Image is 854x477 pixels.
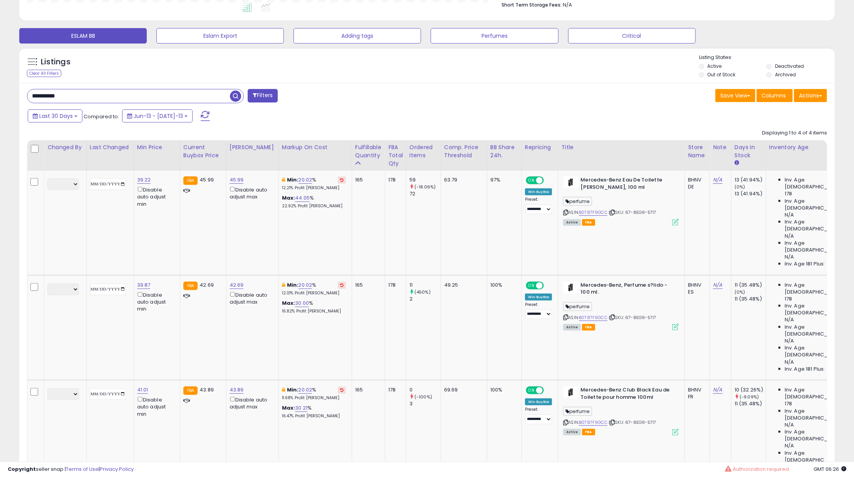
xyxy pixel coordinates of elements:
[582,324,595,331] span: FBA
[490,143,518,160] div: BB Share 24h.
[579,419,607,426] a: B0787F9GCC
[137,185,174,208] div: Disable auto adjust min
[762,92,786,99] span: Columns
[563,197,592,206] span: perfume
[414,184,436,190] small: (-18.06%)
[230,386,244,394] a: 43.89
[757,89,793,102] button: Columns
[740,394,759,400] small: (-9.09%)
[137,395,174,418] div: Disable auto adjust min
[230,143,275,151] div: [PERSON_NAME]
[122,109,193,123] button: Jun-13 - [DATE]-13
[431,28,558,44] button: Perfumes
[444,282,481,289] div: 49.25
[414,394,432,400] small: (-100%)
[785,338,794,344] span: N/A
[563,176,579,188] img: 21cr8QrrbfL._SL40_.jpg
[230,395,273,410] div: Disable auto adjust max
[581,176,674,193] b: Mercedes-Benz Eau De Toilette [PERSON_NAME], 100 ml
[282,386,346,401] div: %
[414,289,431,295] small: (450%)
[785,296,792,302] span: 178
[287,281,299,289] b: Min:
[90,143,131,151] div: Last Changed
[543,177,555,184] span: OFF
[762,129,827,137] div: Displaying 1 to 4 of 4 items
[527,282,536,289] span: ON
[84,113,119,120] span: Compared to:
[248,89,278,102] button: Filters
[502,2,562,8] b: Short Term Storage Fees:
[137,291,174,313] div: Disable auto adjust min
[137,176,151,184] a: 39.22
[785,442,794,449] span: N/A
[490,176,516,183] div: 97%
[137,386,148,394] a: 41.01
[8,466,134,473] div: seller snap | |
[525,398,552,405] div: Win BuyBox
[86,140,134,171] th: CSV column name: cust_attr_1_Last Changed
[490,282,516,289] div: 100%
[44,140,87,171] th: CSV column name: cust_attr_2_Changed by
[785,233,794,240] span: N/A
[563,282,579,293] img: 21cr8QrrbfL._SL40_.jpg
[183,282,198,290] small: FBA
[785,422,794,428] span: N/A
[735,386,766,393] div: 10 (32.26%)
[568,28,696,44] button: Critical
[27,70,61,77] div: Clear All Filters
[282,176,346,191] div: %
[735,190,766,197] div: 13 (41.94%)
[39,112,73,120] span: Last 30 Days
[688,386,704,400] div: BHNV FR
[230,291,273,306] div: Disable auto adjust max
[299,281,312,289] a: 20.02
[8,465,36,473] strong: Copyright
[609,209,656,215] span: | SKU: 67-8EG9-57I7
[409,400,441,407] div: 3
[230,176,244,184] a: 45.99
[688,143,706,160] div: Store Name
[735,400,766,407] div: 11 (35.48%)
[299,176,312,184] a: 20.02
[543,387,555,394] span: OFF
[563,176,679,225] div: ASIN:
[299,386,312,394] a: 20.02
[713,281,722,289] a: N/A
[699,54,835,61] p: Listing States:
[156,28,284,44] button: Eslam Export
[282,300,346,314] div: %
[525,188,552,195] div: Win BuyBox
[735,289,745,295] small: (0%)
[581,282,674,298] b: Mercedes-Benz, Perfume s?lido - 100 ml.
[282,203,346,209] p: 22.92% Profit [PERSON_NAME]
[282,299,295,307] b: Max:
[785,212,794,218] span: N/A
[708,63,722,69] label: Active
[183,176,198,185] small: FBA
[295,194,310,202] a: 44.05
[200,281,214,289] span: 42.69
[814,465,846,473] span: 2025-08-13 06:26 GMT
[200,176,214,183] span: 45.99
[525,407,552,424] div: Preset:
[735,143,763,160] div: Days In Stock
[282,309,346,314] p: 16.82% Profit [PERSON_NAME]
[794,89,827,102] button: Actions
[785,190,792,197] span: 178
[490,386,516,393] div: 100%
[66,465,99,473] a: Terms of Use
[444,143,484,160] div: Comp. Price Threshold
[543,282,555,289] span: OFF
[355,282,379,289] div: 165
[282,143,349,151] div: Markup on Cost
[28,109,82,123] button: Last 30 Days
[563,407,592,416] span: perfume
[609,314,656,321] span: | SKU: 67-8EG9-57I7
[134,112,183,120] span: Jun-13 - [DATE]-13
[563,429,581,435] span: All listings currently available for purchase on Amazon
[579,314,607,321] a: B0787F9GCC
[444,176,481,183] div: 63.79
[444,386,481,393] div: 69.69
[688,176,704,190] div: BHNV DE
